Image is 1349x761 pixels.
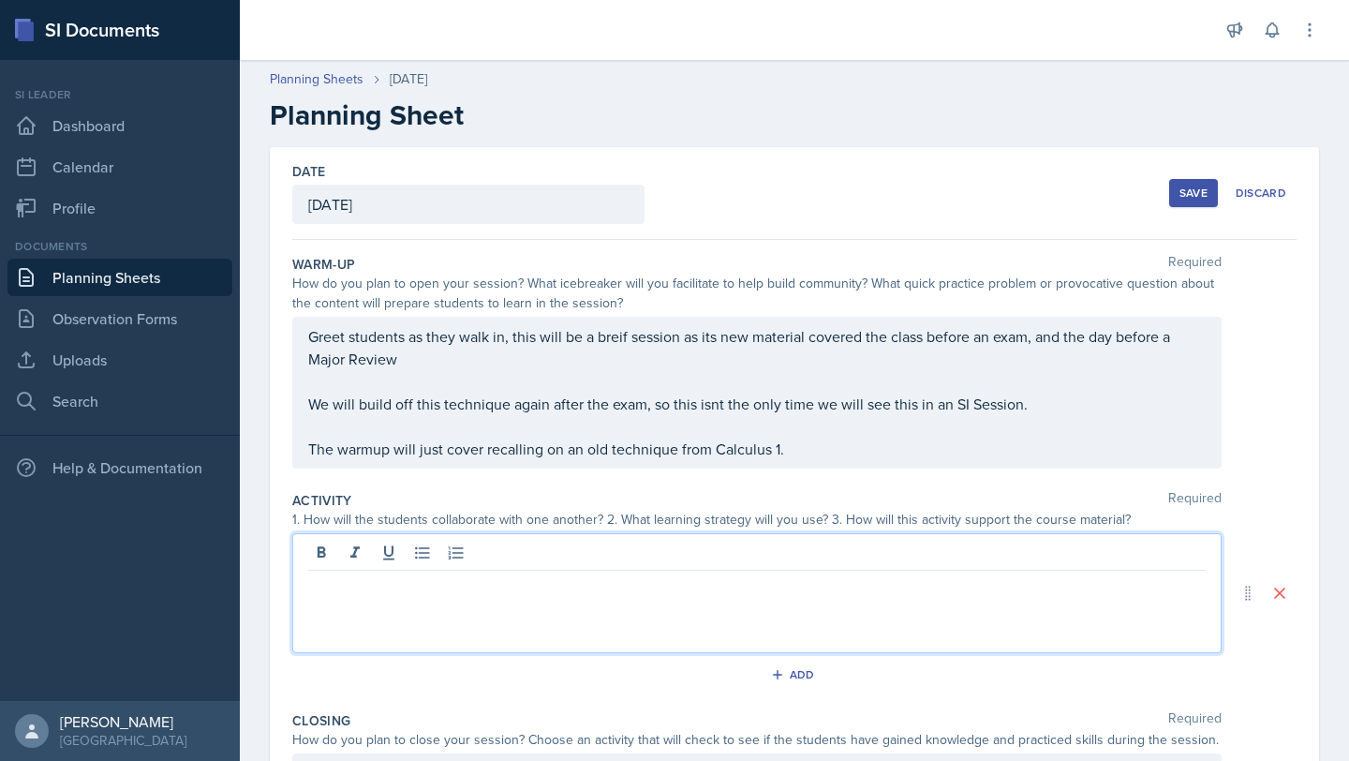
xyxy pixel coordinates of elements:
[292,730,1222,750] div: How do you plan to close your session? Choose an activity that will check to see if the students ...
[60,731,186,750] div: [GEOGRAPHIC_DATA]
[7,107,232,144] a: Dashboard
[308,393,1206,415] p: We will build off this technique again after the exam, so this isnt the only time we will see thi...
[292,162,325,181] label: Date
[1168,491,1222,510] span: Required
[60,712,186,731] div: [PERSON_NAME]
[7,341,232,379] a: Uploads
[1169,179,1218,207] button: Save
[1225,179,1297,207] button: Discard
[270,98,1319,132] h2: Planning Sheet
[308,438,1206,460] p: The warmup will just cover recalling on an old technique from Calculus 1.
[1236,186,1286,201] div: Discard
[308,325,1206,370] p: Greet students as they walk in, this will be a breif session as its new material covered the clas...
[7,449,232,486] div: Help & Documentation
[7,259,232,296] a: Planning Sheets
[764,661,825,689] button: Add
[292,711,350,730] label: Closing
[390,69,427,89] div: [DATE]
[270,69,363,89] a: Planning Sheets
[7,382,232,420] a: Search
[775,667,815,682] div: Add
[7,86,232,103] div: Si leader
[1168,711,1222,730] span: Required
[1179,186,1208,201] div: Save
[7,300,232,337] a: Observation Forms
[1168,255,1222,274] span: Required
[292,255,355,274] label: Warm-Up
[7,238,232,255] div: Documents
[292,491,352,510] label: Activity
[7,189,232,227] a: Profile
[292,274,1222,313] div: How do you plan to open your session? What icebreaker will you facilitate to help build community...
[7,148,232,186] a: Calendar
[292,510,1222,530] div: 1. How will the students collaborate with one another? 2. What learning strategy will you use? 3....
